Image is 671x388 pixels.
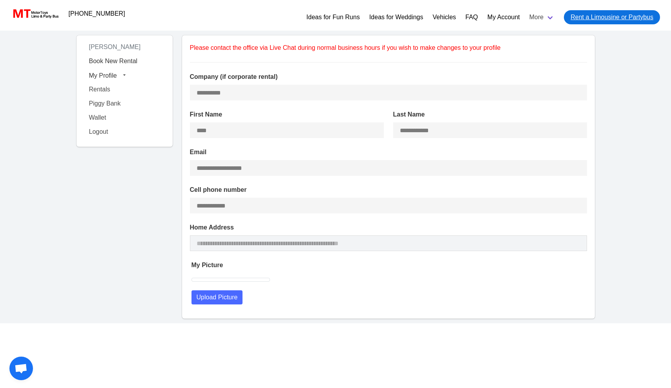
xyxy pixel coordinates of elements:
a: My Account [487,13,520,22]
a: [PHONE_NUMBER] [64,6,130,22]
label: Email [190,148,587,157]
a: Rent a Limousine or Partybus [564,10,660,24]
label: Company (if corporate rental) [190,72,587,82]
label: First Name [190,110,384,119]
a: More [525,7,559,27]
a: Book New Rental [84,54,165,68]
a: Ideas for Weddings [369,13,423,22]
a: Wallet [84,111,165,125]
button: Upload Picture [191,290,243,304]
a: Logout [84,125,165,139]
label: Home Address [190,223,587,232]
a: Rentals [84,82,165,97]
span: Rent a Limousine or Partybus [571,13,653,22]
span: Upload Picture [197,293,238,302]
span: My Profile [89,72,117,78]
label: My Picture [191,260,587,270]
a: FAQ [465,13,478,22]
span: [PERSON_NAME] [84,40,146,53]
label: Last Name [393,110,587,119]
img: 150 [191,278,270,282]
a: Vehicles [432,13,456,22]
a: Ideas for Fun Runs [306,13,360,22]
button: My Profile [84,68,165,82]
img: MotorToys Logo [11,8,59,19]
a: Piggy Bank [84,97,165,111]
a: Open chat [9,357,33,380]
label: Cell phone number [190,185,587,195]
p: Please contact the office via Live Chat during normal business hours if you wish to make changes ... [190,43,587,53]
